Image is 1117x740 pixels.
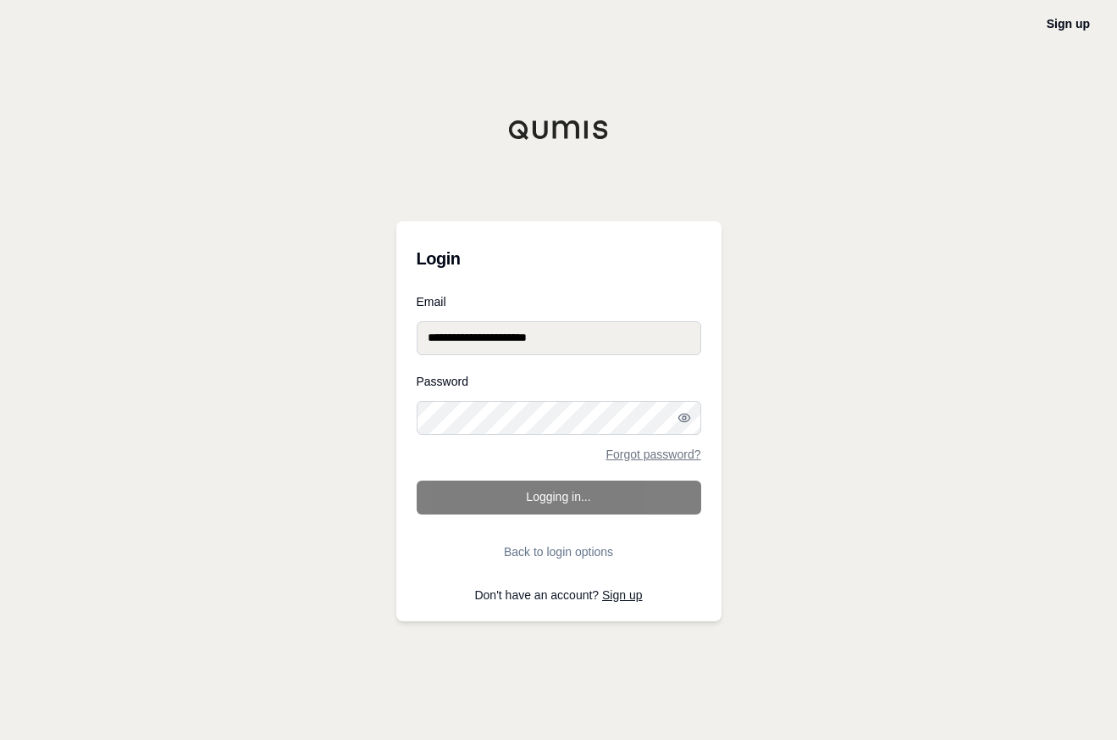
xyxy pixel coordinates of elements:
[417,376,701,387] label: Password
[417,589,701,601] p: Don't have an account?
[417,242,701,275] h3: Login
[606,448,700,460] a: Forgot password?
[508,120,610,140] img: Qumis
[417,296,701,308] label: Email
[1047,17,1090,31] a: Sign up
[417,535,701,569] button: Back to login options
[602,588,642,602] a: Sign up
